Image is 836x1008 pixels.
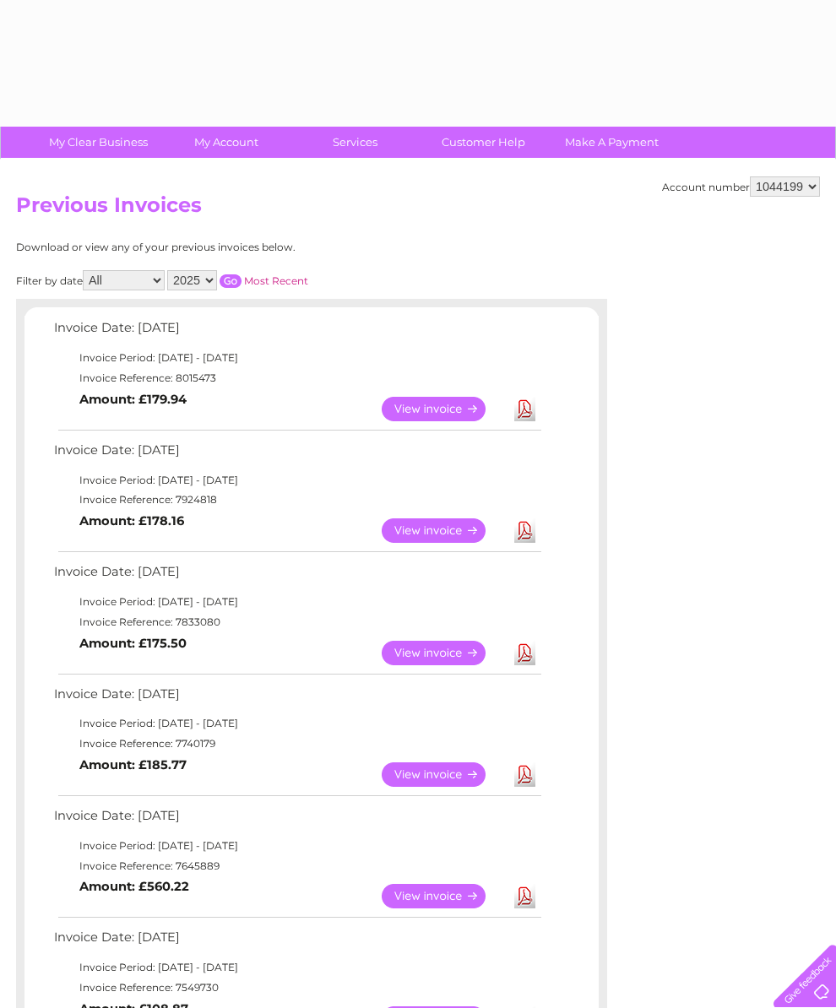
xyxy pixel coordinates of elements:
a: My Clear Business [29,127,168,158]
td: Invoice Reference: 7549730 [50,978,544,998]
td: Invoice Date: [DATE] [50,683,544,714]
h2: Previous Invoices [16,193,820,225]
a: View [382,884,506,908]
a: View [382,397,506,421]
a: Download [514,884,535,908]
a: Services [285,127,425,158]
td: Invoice Period: [DATE] - [DATE] [50,713,544,734]
div: Filter by date [16,270,459,290]
a: Download [514,762,535,787]
td: Invoice Reference: 8015473 [50,368,544,388]
b: Amount: £179.94 [79,392,187,407]
td: Invoice Date: [DATE] [50,926,544,957]
div: Download or view any of your previous invoices below. [16,241,459,253]
td: Invoice Period: [DATE] - [DATE] [50,470,544,490]
a: View [382,762,506,787]
td: Invoice Period: [DATE] - [DATE] [50,836,544,856]
td: Invoice Period: [DATE] - [DATE] [50,592,544,612]
td: Invoice Period: [DATE] - [DATE] [50,348,544,368]
td: Invoice Date: [DATE] [50,439,544,470]
a: View [382,641,506,665]
td: Invoice Period: [DATE] - [DATE] [50,957,544,978]
td: Invoice Date: [DATE] [50,561,544,592]
td: Invoice Reference: 7924818 [50,490,544,510]
div: Account number [662,176,820,197]
a: Download [514,641,535,665]
a: Download [514,518,535,543]
a: Make A Payment [542,127,681,158]
td: Invoice Reference: 7645889 [50,856,544,876]
a: My Account [157,127,296,158]
td: Invoice Date: [DATE] [50,317,544,348]
b: Amount: £178.16 [79,513,184,528]
b: Amount: £560.22 [79,879,189,894]
a: Download [514,397,535,421]
td: Invoice Reference: 7833080 [50,612,544,632]
td: Invoice Reference: 7740179 [50,734,544,754]
td: Invoice Date: [DATE] [50,805,544,836]
a: Customer Help [414,127,553,158]
a: View [382,518,506,543]
a: Most Recent [244,274,308,287]
b: Amount: £185.77 [79,757,187,772]
b: Amount: £175.50 [79,636,187,651]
